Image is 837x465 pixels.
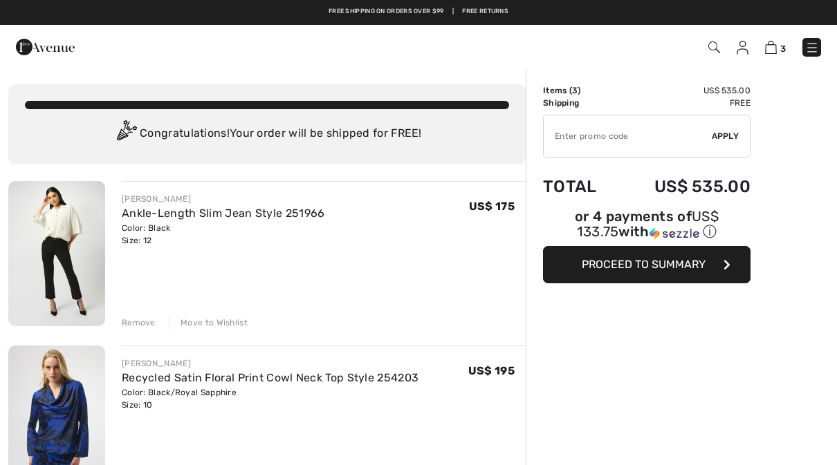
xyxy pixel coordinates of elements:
span: Proceed to Summary [582,258,706,271]
a: 3 [765,39,786,55]
a: Free Returns [462,7,508,17]
div: or 4 payments ofUS$ 133.75withSezzle Click to learn more about Sezzle [543,210,751,246]
div: Congratulations! Your order will be shipped for FREE! [25,120,509,148]
span: US$ 195 [468,364,515,377]
td: Free [617,97,751,109]
div: [PERSON_NAME] [122,193,325,205]
a: Free shipping on orders over $99 [329,7,444,17]
td: Shipping [543,97,617,109]
input: Promo code [544,115,712,157]
span: | [452,7,454,17]
img: Search [708,41,720,53]
td: Total [543,163,617,210]
span: US$ 175 [469,200,515,213]
div: Move to Wishlist [169,316,248,329]
div: Color: Black Size: 12 [122,222,325,247]
div: or 4 payments of with [543,210,751,241]
td: Items ( ) [543,84,617,97]
a: 1ère Avenue [16,39,75,53]
div: Remove [122,316,156,329]
td: US$ 535.00 [617,163,751,210]
img: Menu [805,41,819,55]
img: Sezzle [650,227,699,240]
span: Apply [712,130,739,142]
img: Congratulation2.svg [112,120,140,148]
button: Proceed to Summary [543,246,751,283]
img: Shopping Bag [765,41,777,54]
img: Ankle-Length Slim Jean Style 251966 [8,181,105,326]
a: Ankle-Length Slim Jean Style 251966 [122,207,325,220]
span: US$ 133.75 [577,208,719,240]
span: 3 [572,86,578,95]
span: 3 [780,44,786,54]
div: Color: Black/Royal Sapphire Size: 10 [122,386,418,411]
div: [PERSON_NAME] [122,357,418,370]
td: US$ 535.00 [617,84,751,97]
a: Recycled Satin Floral Print Cowl Neck Top Style 254203 [122,371,418,384]
img: My Info [737,41,748,55]
img: 1ère Avenue [16,33,75,61]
